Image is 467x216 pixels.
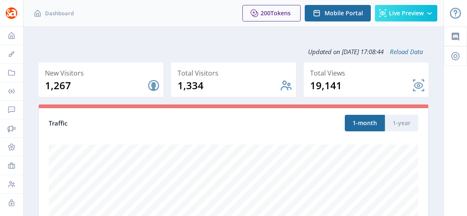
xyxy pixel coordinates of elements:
span: Tokens [270,9,291,17]
div: Traffic [49,119,234,128]
div: Updated on [DATE] 17:08:44 [38,41,429,62]
div: 19,141 [310,79,412,92]
span: Dashboard [45,9,74,17]
button: Mobile Portal [305,5,371,21]
button: 1-month [345,115,385,131]
button: 200Tokens [242,5,301,21]
div: Total Views [310,67,425,79]
a: Reload Data [384,47,423,56]
img: properties.app_icon.png [5,7,18,20]
button: Live Preview [375,5,437,21]
div: 1,267 [45,79,147,92]
div: New Visitors [45,67,160,79]
span: Mobile Portal [325,10,363,17]
span: Live Preview [389,10,424,17]
button: 1-year [385,115,418,131]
